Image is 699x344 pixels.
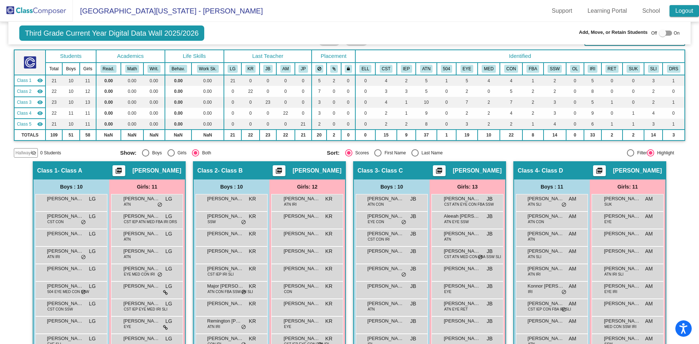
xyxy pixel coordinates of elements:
[566,108,584,119] td: 0
[634,150,647,156] div: Filter
[644,130,663,141] td: 14
[341,130,355,141] td: 0
[341,108,355,119] td: 0
[121,97,143,108] td: 0.00
[37,121,43,127] mat-icon: visibility
[397,97,416,108] td: 1
[544,86,566,97] td: 2
[149,150,162,156] div: Boys
[121,119,143,130] td: 0.00
[500,63,522,75] th: Conners Completed
[121,86,143,97] td: 0.00
[14,130,46,141] td: TOTALS
[663,86,684,97] td: 0
[143,97,165,108] td: 0.00
[419,150,443,156] div: Last Name
[644,119,663,130] td: 3
[456,63,477,75] th: Wears eyeglasses
[312,130,327,141] td: 20
[224,130,242,141] td: 21
[341,97,355,108] td: 0
[605,65,619,73] button: RET
[327,108,341,119] td: 0
[644,75,663,86] td: 3
[375,86,396,97] td: 3
[416,75,437,86] td: 5
[437,97,457,108] td: 0
[37,88,43,94] mat-icon: visibility
[623,108,644,119] td: 1
[80,108,96,119] td: 11
[623,119,644,130] td: 1
[299,65,308,73] button: JP
[623,86,644,97] td: 0
[522,75,544,86] td: 1
[327,149,528,157] mat-radio-group: Select an option
[644,63,663,75] th: Speech/Language Services
[584,97,601,108] td: 5
[500,119,522,130] td: 2
[46,86,62,97] td: 22
[500,75,522,86] td: 4
[397,119,416,130] td: 2
[121,108,143,119] td: 0.00
[522,97,544,108] td: 2
[114,167,123,177] mat-icon: picture_as_pdf
[359,65,371,73] button: ELL
[601,75,623,86] td: 0
[397,86,416,97] td: 3
[341,75,355,86] td: 0
[566,130,584,141] td: 0
[143,75,165,86] td: 0.00
[17,88,31,95] span: Class 2
[224,97,242,108] td: 0
[584,119,601,130] td: 6
[276,63,295,75] th: Alison Matelski
[522,119,544,130] td: 1
[80,75,96,86] td: 11
[397,75,416,86] td: 2
[260,86,276,97] td: 0
[224,63,242,75] th: Lauren Goertz
[504,65,518,73] button: CON
[165,119,192,130] td: 0.00
[31,150,36,156] mat-icon: visibility_off
[327,150,340,156] span: Sort:
[241,75,259,86] td: 0
[197,65,219,73] button: Work Sk.
[295,97,312,108] td: 0
[327,75,341,86] td: 2
[601,130,623,141] td: 2
[191,108,224,119] td: 0.00
[584,63,601,75] th: IRIP
[175,150,187,156] div: Girls
[500,130,522,141] td: 22
[37,78,43,83] mat-icon: visibility
[566,75,584,86] td: 0
[241,97,259,108] td: 0
[478,119,500,130] td: 2
[96,108,121,119] td: 0.00
[14,108,46,119] td: Alison Matelski - Class D
[46,130,62,141] td: 109
[584,75,601,86] td: 5
[121,130,143,141] td: NaN
[37,99,43,105] mat-icon: visibility
[120,150,137,156] span: Show:
[165,97,192,108] td: 0.00
[644,86,663,97] td: 2
[17,121,31,127] span: Class 5
[420,65,433,73] button: ATN
[14,86,46,97] td: Kiera Raymond - Class B
[327,97,341,108] td: 0
[663,130,684,141] td: 3
[644,97,663,108] td: 2
[478,86,500,97] td: 0
[456,130,477,141] td: 19
[143,130,165,141] td: NaN
[327,130,341,141] td: 2
[241,63,259,75] th: Kiera Raymond
[382,150,406,156] div: First Name
[566,63,584,75] th: Online Student
[456,119,477,130] td: 3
